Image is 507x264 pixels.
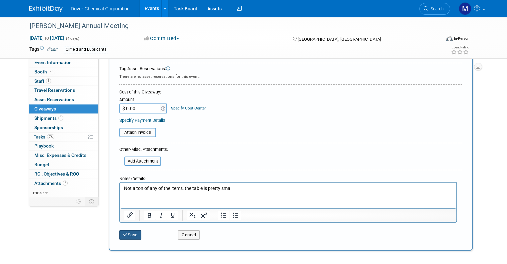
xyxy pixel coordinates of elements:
div: There are no asset reservations for this event. [119,72,462,79]
span: 0% [47,134,54,139]
span: Asset Reservations [34,97,74,102]
button: Insert/edit link [124,211,135,220]
a: Specify Cost Center [171,106,206,110]
span: to [44,35,50,41]
button: Superscript [198,211,210,220]
span: [DATE] [DATE] [29,35,64,41]
button: Save [119,230,141,240]
a: Specify Payment Details [119,118,165,123]
span: Search [428,6,444,11]
a: Giveaways [29,104,98,113]
button: Cancel [178,230,200,240]
span: Shipments [34,115,63,121]
a: Asset Reservations [29,95,98,104]
a: Shipments1 [29,114,98,123]
div: Notes/Details: [119,173,457,182]
div: Amount [119,97,168,103]
a: Booth [29,67,98,76]
span: Sponsorships [34,125,63,130]
span: Misc. Expenses & Credits [34,153,86,158]
img: Format-Inperson.png [446,36,453,41]
td: Tags [29,46,58,53]
div: Other/Misc. Attachments: [119,147,168,154]
td: Toggle Event Tabs [85,197,99,206]
a: Attachments2 [29,179,98,188]
div: Cost of this Giveaway: [119,89,462,95]
a: Playbook [29,142,98,151]
iframe: Rich Text Area [120,183,456,208]
a: Staff1 [29,77,98,86]
img: Megan Hopkins [459,2,471,15]
span: 1 [46,78,51,83]
a: Sponsorships [29,123,98,132]
a: Budget [29,160,98,169]
button: Committed [142,35,182,42]
span: Playbook [34,143,54,149]
span: 1 [58,115,63,120]
i: Booth reservation complete [50,70,53,73]
a: Misc. Expenses & Credits [29,151,98,160]
span: Tasks [34,134,54,140]
div: [PERSON_NAME] Annual Meeting [27,20,432,32]
div: Event Rating [451,46,469,49]
div: Tag Asset Reservations: [119,66,462,72]
span: Dover Chemical Corporation [71,6,130,11]
button: Bullet list [230,211,241,220]
span: Booth [34,69,55,74]
a: ROI, Objectives & ROO [29,170,98,179]
a: Search [419,3,450,15]
a: Travel Reservations [29,86,98,95]
span: Travel Reservations [34,87,75,93]
img: ExhibitDay [29,6,63,12]
button: Numbered list [218,211,229,220]
button: Italic [155,211,167,220]
div: In-Person [454,36,469,41]
span: Staff [34,78,51,84]
span: Giveaways [34,106,56,111]
button: Subscript [187,211,198,220]
a: Edit [47,47,58,52]
span: ROI, Objectives & ROO [34,171,79,177]
button: Underline [167,211,178,220]
span: 2 [63,181,68,186]
div: Oilfield and Lubricants [64,46,108,53]
span: Budget [34,162,49,167]
span: [GEOGRAPHIC_DATA], [GEOGRAPHIC_DATA] [298,37,381,42]
td: Personalize Event Tab Strip [73,197,85,206]
span: (4 days) [65,36,79,41]
button: Bold [144,211,155,220]
a: Event Information [29,58,98,67]
span: Event Information [34,60,72,65]
span: more [33,190,44,195]
span: Attachments [34,181,68,186]
a: more [29,188,98,197]
div: Event Format [404,35,469,45]
a: Tasks0% [29,133,98,142]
